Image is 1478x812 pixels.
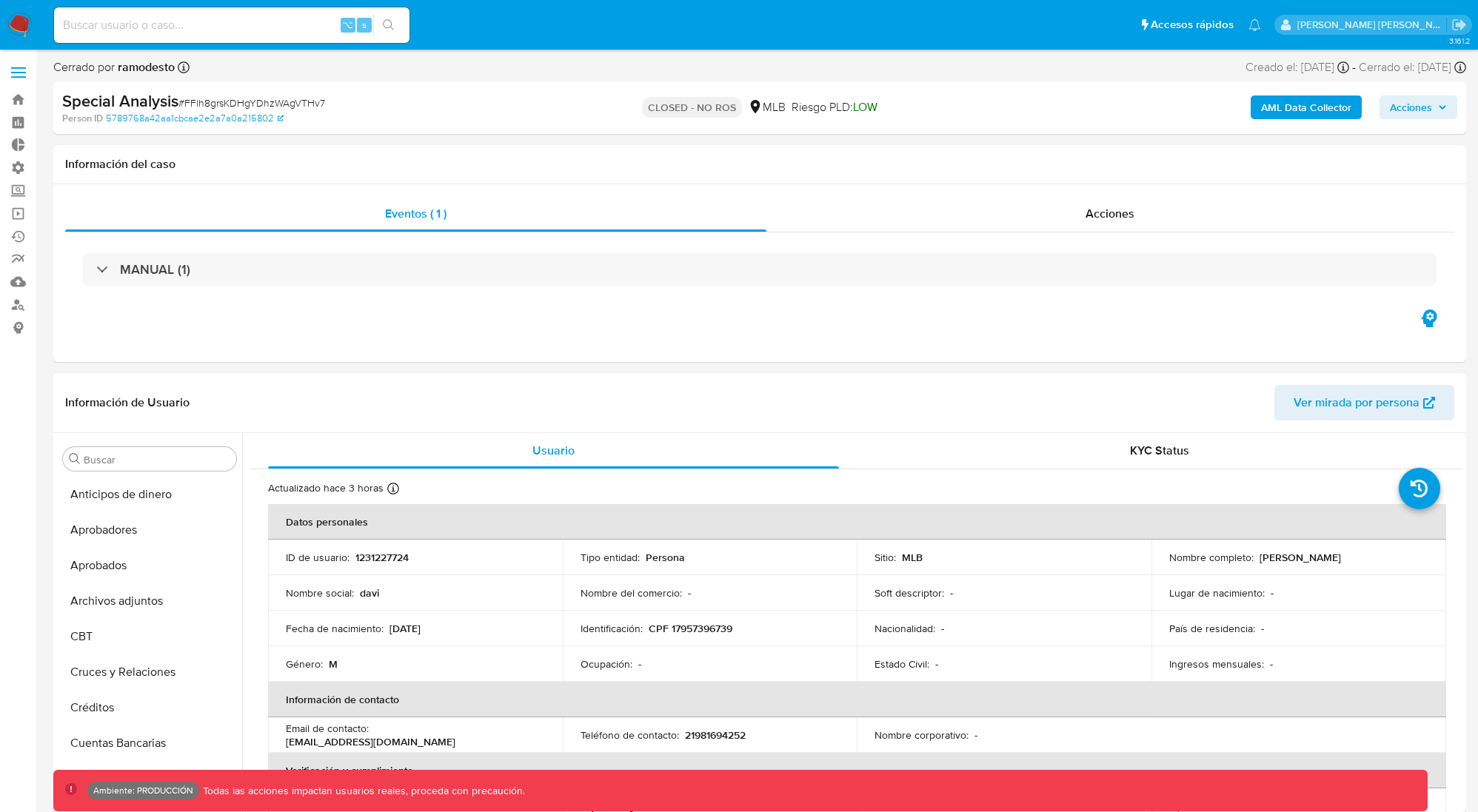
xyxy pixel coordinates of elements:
p: Ocupación : [581,657,632,671]
p: ID de usuario : [286,551,350,564]
p: - [941,622,944,635]
p: - [974,728,977,742]
p: Fecha de nacimiento : [286,622,384,635]
h1: Información del caso [65,157,1454,172]
button: Cuentas Bancarias [57,725,242,761]
p: Identificación : [581,622,643,635]
p: davi [360,586,379,600]
p: [PERSON_NAME] [1260,551,1341,564]
button: Aprobados [57,548,242,583]
div: Cerrado el: [DATE] [1359,59,1466,76]
b: AML Data Collector [1261,95,1351,119]
p: Teléfono de contacto : [581,728,679,742]
button: Archivos adjuntos [57,583,242,619]
div: MLB [748,99,786,115]
span: LOW [853,98,877,115]
span: ⌥ [342,18,353,32]
p: - [1270,657,1273,671]
p: - [638,657,641,671]
div: Creado el: [DATE] [1245,59,1349,76]
p: [DATE] [389,622,421,635]
p: Género : [286,657,323,671]
p: Nombre del comercio : [581,586,682,600]
b: ramodesto [115,58,175,76]
span: Acciones [1086,205,1134,222]
button: CBT [57,619,242,654]
p: Nombre completo : [1169,551,1254,564]
p: leidy.martinez@mercadolibre.com.co [1297,18,1447,32]
p: Nombre social : [286,586,354,600]
button: Anticipos de dinero [57,477,242,512]
button: Buscar [69,453,81,465]
span: Usuario [532,442,575,459]
button: Créditos [57,690,242,725]
p: [EMAIL_ADDRESS][DOMAIN_NAME] [286,735,455,748]
p: Nombre corporativo : [875,728,969,742]
button: Ver mirada por persona [1274,385,1454,420]
p: Sitio : [875,551,896,564]
a: Salir [1451,17,1467,33]
p: Lugar de nacimiento : [1169,586,1265,600]
span: Eventos ( 1 ) [385,205,447,222]
span: Accesos rápidos [1151,17,1234,33]
button: Acciones [1380,95,1457,119]
h1: Información de Usuario [65,395,190,410]
a: 5789768a42aa1cbcae2e2a7a0a215802 [106,112,284,125]
p: 21981694252 [685,728,746,742]
p: País de residencia : [1169,622,1255,635]
p: Soft descriptor : [875,586,944,600]
p: MLB [902,551,923,564]
span: Cerrado por [53,59,175,76]
p: - [950,586,953,600]
button: AML Data Collector [1251,95,1362,119]
span: Riesgo PLD: [792,99,877,115]
th: Información de contacto [268,682,1446,717]
p: - [688,586,691,600]
b: Special Analysis [62,89,178,113]
p: Ingresos mensuales : [1169,657,1264,671]
button: Cruces y Relaciones [57,654,242,690]
b: Person ID [62,112,103,125]
th: Verificación y cumplimiento [268,753,1446,788]
p: Todas las acciones impactan usuarios reales, proceda con precaución. [199,784,525,798]
p: Estado Civil : [875,657,929,671]
input: Buscar [84,453,230,466]
p: Ambiente: PRODUCCIÓN [93,788,193,793]
input: Buscar usuario o caso... [54,16,409,35]
p: - [1271,586,1274,600]
h3: MANUAL (1) [120,261,190,278]
span: - [1352,59,1356,76]
p: Nacionalidad : [875,622,935,635]
span: Acciones [1390,95,1432,119]
p: - [1261,622,1264,635]
span: KYC Status [1130,442,1189,459]
p: Persona [646,551,685,564]
button: Datos Modificados [57,761,242,796]
p: 1231227724 [355,551,409,564]
button: search-icon [373,15,404,36]
p: CPF 17957396739 [649,622,732,635]
a: Notificaciones [1248,19,1261,31]
span: # FFlh8grsKDHgYDhzWAgVTHv7 [178,95,325,110]
p: Tipo entidad : [581,551,640,564]
p: Actualizado hace 3 horas [268,481,384,495]
div: MANUAL (1) [83,252,1437,286]
p: Email de contacto : [286,722,369,735]
p: CLOSED - NO ROS [642,97,742,118]
span: s [362,18,367,32]
th: Datos personales [268,504,1446,540]
span: Ver mirada por persona [1294,385,1420,420]
p: - [935,657,938,671]
p: M [329,657,338,671]
button: Aprobadores [57,512,242,548]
